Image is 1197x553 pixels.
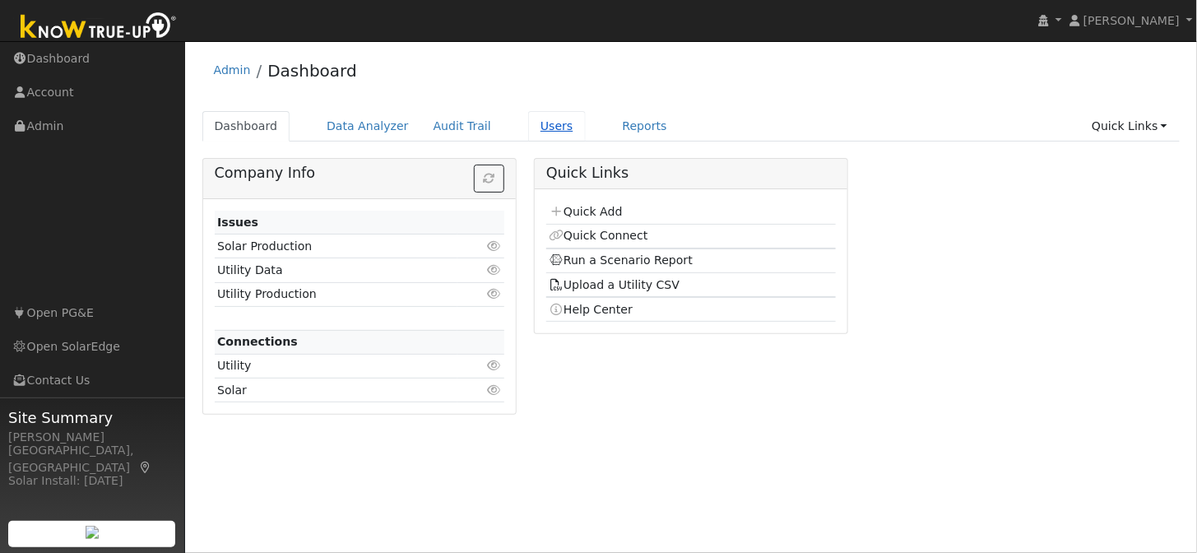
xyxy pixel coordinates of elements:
span: Site Summary [8,407,176,429]
strong: Issues [217,216,258,229]
a: Dashboard [202,111,290,142]
div: [GEOGRAPHIC_DATA], [GEOGRAPHIC_DATA] [8,442,176,476]
td: Solar Production [215,235,457,258]
strong: Connections [217,335,298,348]
a: Data Analyzer [314,111,421,142]
div: Solar Install: [DATE] [8,472,176,490]
a: Quick Add [549,205,622,218]
td: Utility Data [215,258,457,282]
a: Users [528,111,586,142]
span: [PERSON_NAME] [1083,14,1180,27]
a: Reports [610,111,680,142]
div: [PERSON_NAME] [8,429,176,446]
i: Click to view [487,264,502,276]
a: Audit Trail [421,111,503,142]
img: retrieve [86,526,99,539]
img: Know True-Up [12,9,185,46]
h5: Company Info [215,165,504,182]
a: Upload a Utility CSV [549,278,680,291]
a: Help Center [549,303,633,316]
td: Utility [215,354,457,378]
a: Quick Connect [549,229,647,242]
h5: Quick Links [546,165,836,182]
a: Map [138,461,153,474]
a: Dashboard [267,61,357,81]
a: Admin [214,63,251,77]
i: Click to view [487,384,502,396]
td: Utility Production [215,282,457,306]
td: Solar [215,379,457,402]
i: Click to view [487,288,502,300]
a: Run a Scenario Report [549,253,693,267]
i: Click to view [487,360,502,371]
i: Click to view [487,240,502,252]
a: Quick Links [1079,111,1180,142]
